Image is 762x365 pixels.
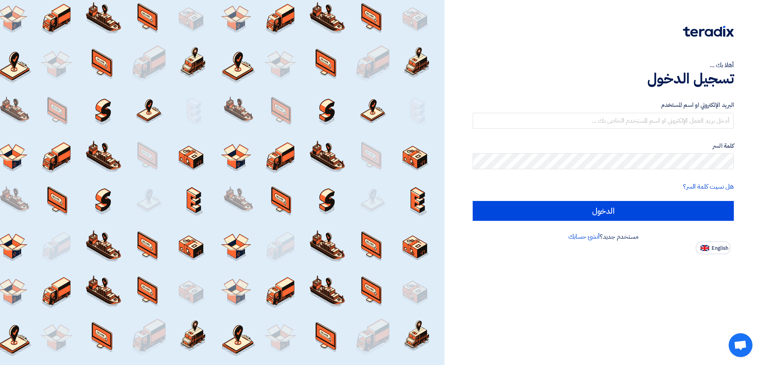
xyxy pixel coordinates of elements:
[473,70,734,87] h1: تسجيل الدخول
[729,333,752,357] div: دردشة مفتوحة
[473,141,734,151] label: كلمة السر
[473,60,734,70] div: أهلا بك ...
[700,245,709,251] img: en-US.png
[473,113,734,129] input: أدخل بريد العمل الإلكتروني او اسم المستخدم الخاص بك ...
[683,26,734,37] img: Teradix logo
[473,232,734,241] div: مستخدم جديد؟
[696,241,731,254] button: English
[473,201,734,221] input: الدخول
[712,245,728,251] span: English
[568,232,600,241] a: أنشئ حسابك
[683,182,734,191] a: هل نسيت كلمة السر؟
[473,100,734,110] label: البريد الإلكتروني او اسم المستخدم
